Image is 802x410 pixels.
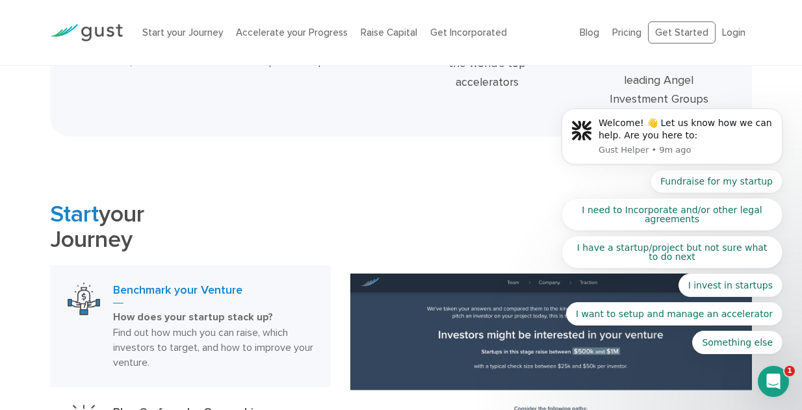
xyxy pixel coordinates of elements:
[50,265,331,387] a: Benchmark Your VentureBenchmark your VentureHow does your startup stack up? Find out how much you...
[113,326,313,368] span: Find out how much you can raise, which investors to target, and how to improve your venture.
[113,311,273,324] strong: How does your startup stack up?
[784,366,795,376] span: 1
[50,200,99,228] span: Start
[361,27,417,38] a: Raise Capital
[68,283,100,315] img: Benchmark Your Venture
[758,366,789,397] iframe: Intercom live chat
[50,201,331,252] h2: your Journey
[113,283,314,303] h3: Benchmark your Venture
[142,27,223,38] a: Start your Journey
[236,27,348,38] a: Accelerate your Progress
[50,24,123,42] img: Gust Logo
[430,27,507,38] a: Get Incorporated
